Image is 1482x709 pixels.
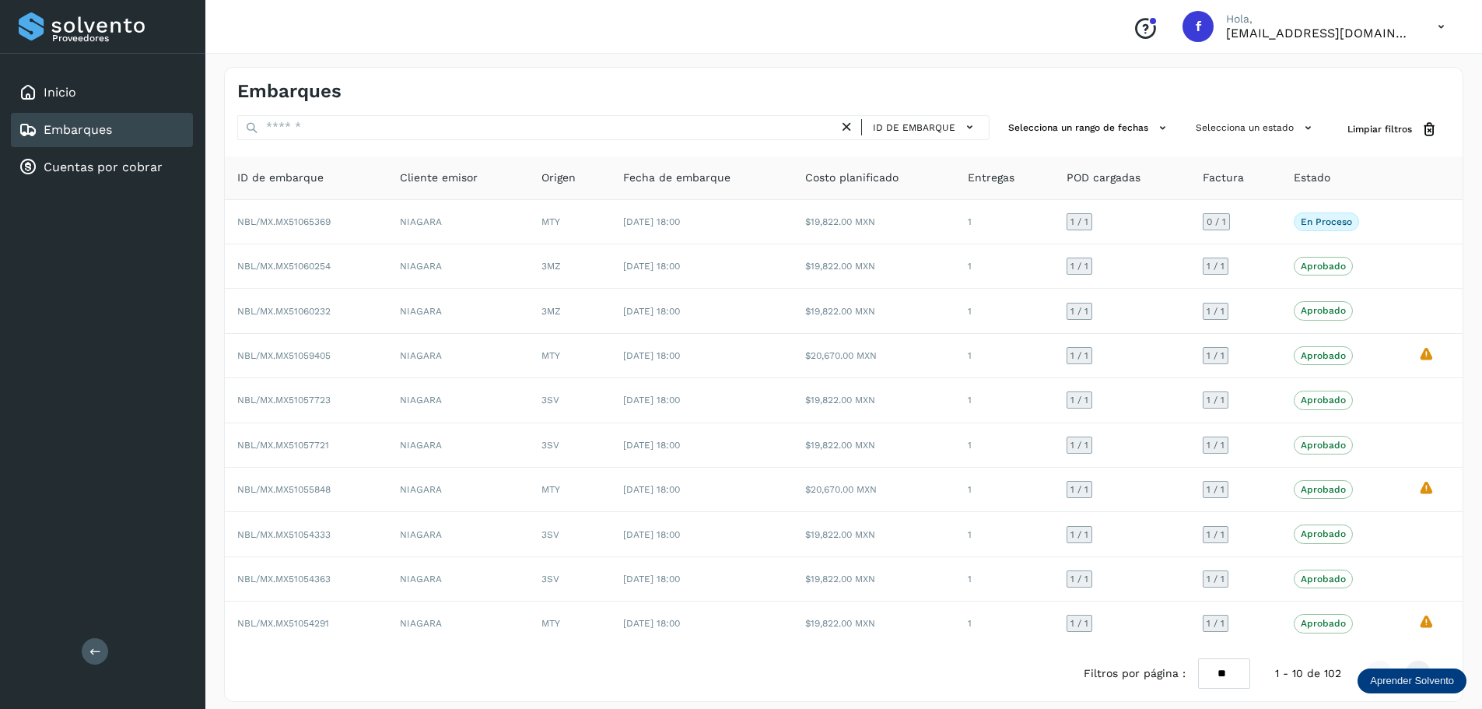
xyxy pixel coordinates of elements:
td: 3SV [529,423,611,468]
td: 3SV [529,557,611,602]
td: 1 [955,244,1054,289]
td: 1 [955,334,1054,378]
span: 1 / 1 [1070,307,1088,316]
span: 1 / 1 [1070,217,1088,226]
span: [DATE] 18:00 [623,484,680,495]
p: En proceso [1301,216,1352,227]
span: 1 / 1 [1207,485,1224,494]
p: facturacion@transportesglp.com [1226,26,1413,40]
span: [DATE] 18:00 [623,216,680,227]
td: NIAGARA [387,423,529,468]
span: [DATE] 18:00 [623,350,680,361]
td: NIAGARA [387,200,529,244]
button: Selecciona un estado [1189,115,1323,141]
span: 1 / 1 [1207,261,1224,271]
span: [DATE] 18:00 [623,261,680,272]
span: NBL/MX.MX51060232 [237,306,331,317]
div: Embarques [11,113,193,147]
td: 3SV [529,378,611,423]
div: Aprender Solvento [1358,669,1466,693]
span: NBL/MX.MX51060254 [237,261,331,272]
span: 1 / 1 [1207,574,1224,584]
td: $19,822.00 MXN [793,244,955,289]
td: 1 [955,512,1054,556]
span: NBL/MX.MX51059405 [237,350,331,361]
span: 1 / 1 [1070,440,1088,450]
button: Limpiar filtros [1335,115,1450,144]
td: NIAGARA [387,602,529,645]
p: Aprender Solvento [1370,675,1454,687]
p: Aprobado [1301,528,1346,539]
h4: Embarques [237,80,342,103]
span: NBL/MX.MX51054291 [237,618,329,629]
td: NIAGARA [387,378,529,423]
td: MTY [529,602,611,645]
td: 1 [955,557,1054,602]
td: $20,670.00 MXN [793,334,955,378]
span: Origen [541,170,576,186]
td: $19,822.00 MXN [793,378,955,423]
span: Entregas [968,170,1014,186]
span: ID de embarque [237,170,324,186]
td: NIAGARA [387,557,529,602]
span: NBL/MX.MX51057723 [237,395,331,405]
span: 1 / 1 [1207,619,1224,628]
span: 1 / 1 [1207,307,1224,316]
td: 3MZ [529,244,611,289]
span: ID de embarque [873,121,955,135]
p: Aprobado [1301,484,1346,495]
p: Aprobado [1301,350,1346,361]
td: $19,822.00 MXN [793,512,955,556]
p: Aprobado [1301,261,1346,272]
span: 1 / 1 [1070,574,1088,584]
span: Fecha de embarque [623,170,730,186]
td: $19,822.00 MXN [793,200,955,244]
span: 1 / 1 [1207,351,1224,360]
span: Limpiar filtros [1347,122,1412,136]
a: Inicio [44,85,76,100]
span: 1 / 1 [1207,395,1224,405]
td: 1 [955,468,1054,512]
span: NBL/MX.MX51057721 [237,440,329,451]
span: POD cargadas [1067,170,1140,186]
p: Aprobado [1301,440,1346,451]
p: Aprobado [1301,618,1346,629]
span: 1 / 1 [1070,619,1088,628]
span: 1 / 1 [1070,485,1088,494]
a: Embarques [44,122,112,137]
td: NIAGARA [387,512,529,556]
td: 1 [955,423,1054,468]
td: NIAGARA [387,468,529,512]
span: 1 / 1 [1070,395,1088,405]
td: $19,822.00 MXN [793,423,955,468]
td: NIAGARA [387,334,529,378]
td: MTY [529,334,611,378]
td: 1 [955,200,1054,244]
td: 3SV [529,512,611,556]
td: 1 [955,378,1054,423]
span: Costo planificado [805,170,899,186]
span: 1 / 1 [1070,530,1088,539]
div: Cuentas por cobrar [11,150,193,184]
span: NBL/MX.MX51055848 [237,484,331,495]
span: [DATE] 18:00 [623,529,680,540]
a: Cuentas por cobrar [44,160,163,174]
span: 1 / 1 [1070,351,1088,360]
td: MTY [529,468,611,512]
td: 1 [955,289,1054,333]
p: Aprobado [1301,395,1346,405]
span: [DATE] 18:00 [623,395,680,405]
p: Hola, [1226,12,1413,26]
span: [DATE] 18:00 [623,440,680,451]
span: NBL/MX.MX51054363 [237,574,331,584]
td: $20,670.00 MXN [793,468,955,512]
span: 1 / 1 [1207,440,1224,450]
div: Inicio [11,75,193,110]
span: NBL/MX.MX51065369 [237,216,331,227]
span: Estado [1294,170,1330,186]
button: ID de embarque [868,116,983,139]
td: $19,822.00 MXN [793,289,955,333]
span: Cliente emisor [400,170,478,186]
td: $19,822.00 MXN [793,602,955,645]
span: [DATE] 18:00 [623,618,680,629]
